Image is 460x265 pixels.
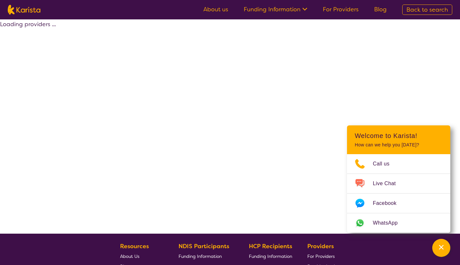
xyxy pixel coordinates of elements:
a: About Us [120,251,163,261]
div: Channel Menu [347,125,450,233]
span: Facebook [373,198,404,208]
a: Web link opens in a new tab. [347,213,450,233]
a: Funding Information [249,251,292,261]
a: For Providers [323,5,359,13]
span: For Providers [307,253,335,259]
a: Funding Information [244,5,307,13]
a: Blog [374,5,387,13]
span: Back to search [406,6,448,14]
img: Karista logo [8,5,40,15]
a: For Providers [307,251,337,261]
p: How can we help you [DATE]? [355,142,443,148]
ul: Choose channel [347,154,450,233]
a: Back to search [402,5,452,15]
span: Call us [373,159,397,169]
span: Live Chat [373,179,404,188]
span: Funding Information [179,253,222,259]
button: Channel Menu [432,239,450,257]
b: Resources [120,242,149,250]
span: WhatsApp [373,218,405,228]
span: Funding Information [249,253,292,259]
b: NDIS Participants [179,242,229,250]
span: About Us [120,253,139,259]
a: Funding Information [179,251,234,261]
h2: Welcome to Karista! [355,132,443,140]
b: HCP Recipients [249,242,292,250]
a: About us [203,5,228,13]
b: Providers [307,242,334,250]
